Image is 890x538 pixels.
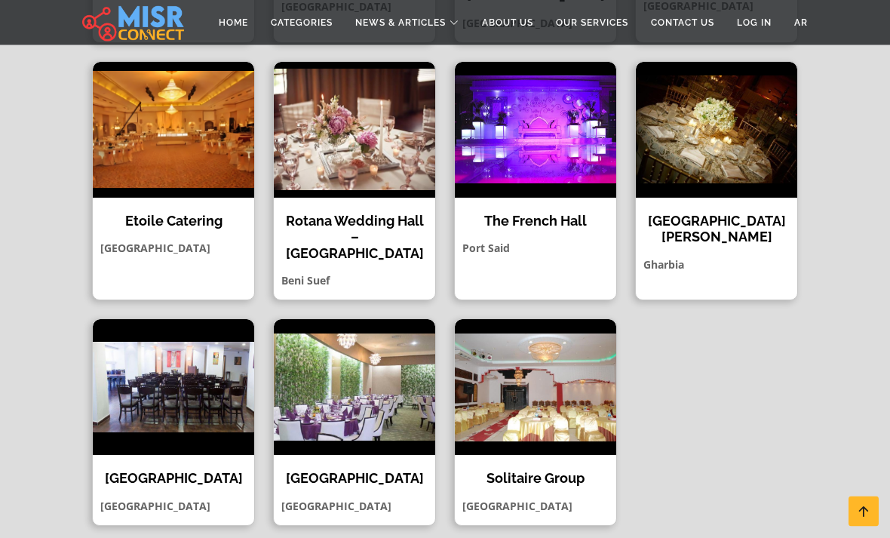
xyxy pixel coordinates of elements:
[264,62,445,302] a: Rotana Wedding Hall – Alexandria Rotana Wedding Hall – [GEOGRAPHIC_DATA] Beni Suef
[455,320,616,456] img: Solitaire Group
[274,320,435,456] img: Delta Hotel
[274,499,435,515] p: [GEOGRAPHIC_DATA]
[104,471,243,487] h4: [GEOGRAPHIC_DATA]
[636,63,797,198] img: La Bella Hall
[640,8,726,37] a: Contact Us
[636,257,797,273] p: Gharbia
[647,214,786,246] h4: [GEOGRAPHIC_DATA][PERSON_NAME]
[455,499,616,515] p: [GEOGRAPHIC_DATA]
[93,320,254,456] img: Amoun Hotel
[726,8,783,37] a: Log in
[455,63,616,198] img: The French Hall
[445,62,626,302] a: The French Hall The French Hall Port Said
[344,8,471,37] a: News & Articles
[455,241,616,257] p: Port Said
[466,214,605,230] h4: The French Hall
[83,62,264,302] a: Etoile Catering Etoile Catering [GEOGRAPHIC_DATA]
[104,214,243,230] h4: Etoile Catering
[274,63,435,198] img: Rotana Wedding Hall – Alexandria
[285,471,424,487] h4: [GEOGRAPHIC_DATA]
[626,62,807,302] a: La Bella Hall [GEOGRAPHIC_DATA][PERSON_NAME] Gharbia
[93,241,254,257] p: [GEOGRAPHIC_DATA]
[259,8,344,37] a: Categories
[207,8,259,37] a: Home
[466,471,605,487] h4: Solitaire Group
[264,319,445,527] a: Delta Hotel [GEOGRAPHIC_DATA] [GEOGRAPHIC_DATA]
[93,499,254,515] p: [GEOGRAPHIC_DATA]
[783,8,819,37] a: AR
[274,273,435,289] p: Beni Suef
[93,63,254,198] img: Etoile Catering
[82,4,183,42] img: main.misr_connect
[83,319,264,527] a: Amoun Hotel [GEOGRAPHIC_DATA] [GEOGRAPHIC_DATA]
[545,8,640,37] a: Our Services
[285,214,424,263] h4: Rotana Wedding Hall – [GEOGRAPHIC_DATA]
[445,319,626,527] a: Solitaire Group Solitaire Group [GEOGRAPHIC_DATA]
[355,16,446,29] span: News & Articles
[471,8,545,37] a: About Us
